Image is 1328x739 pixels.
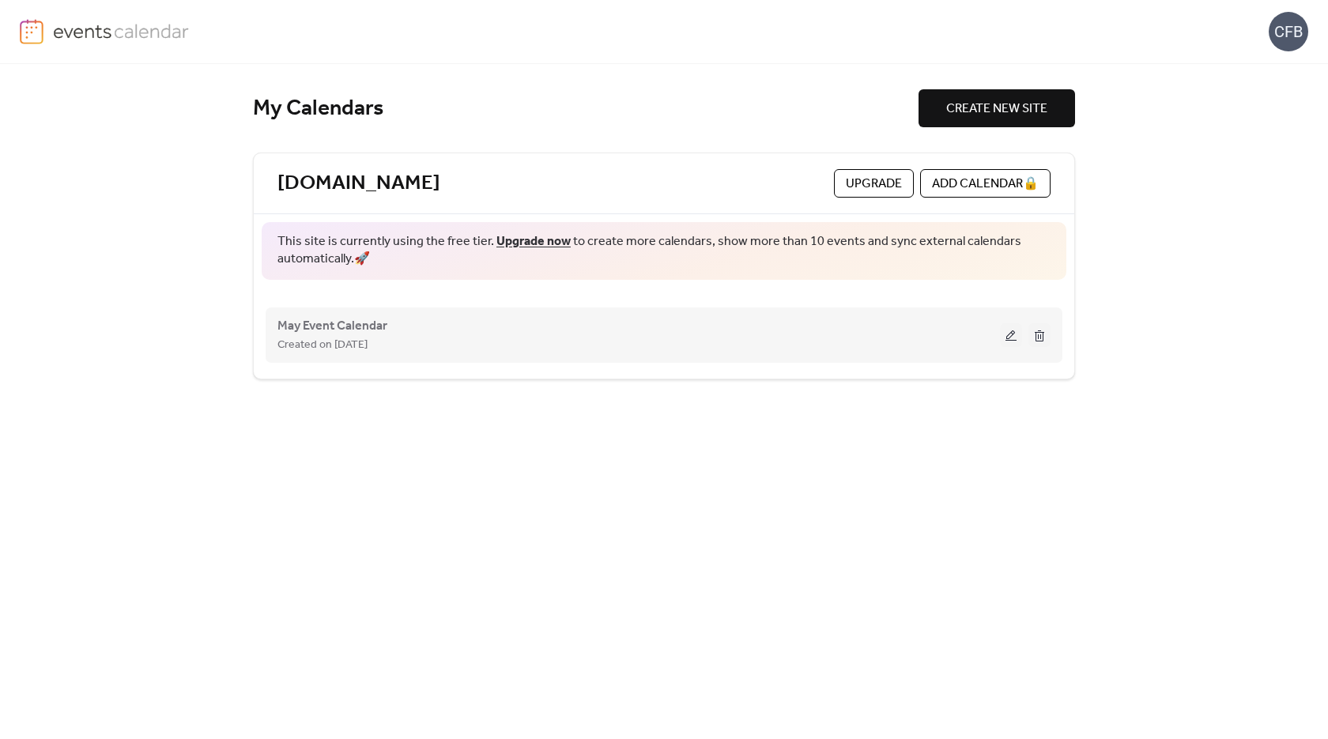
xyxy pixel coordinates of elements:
[53,19,190,43] img: logo-type
[277,336,368,355] span: Created on [DATE]
[253,95,919,123] div: My Calendars
[277,317,387,336] span: May Event Calendar
[277,233,1051,269] span: This site is currently using the free tier. to create more calendars, show more than 10 events an...
[834,169,914,198] button: Upgrade
[20,19,43,44] img: logo
[919,89,1075,127] button: CREATE NEW SITE
[496,229,571,254] a: Upgrade now
[846,175,902,194] span: Upgrade
[277,171,440,197] a: [DOMAIN_NAME]
[277,322,387,330] a: May Event Calendar
[1269,12,1308,51] div: CFB
[946,100,1047,119] span: CREATE NEW SITE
